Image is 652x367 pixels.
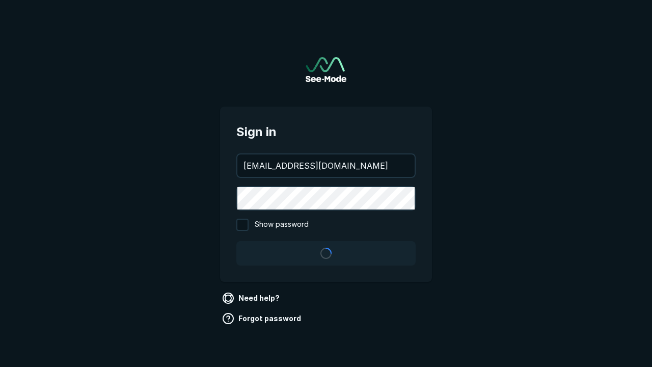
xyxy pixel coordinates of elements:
a: Go to sign in [306,57,346,82]
a: Forgot password [220,310,305,327]
img: See-Mode Logo [306,57,346,82]
span: Show password [255,219,309,231]
input: your@email.com [237,154,415,177]
a: Need help? [220,290,284,306]
span: Sign in [236,123,416,141]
